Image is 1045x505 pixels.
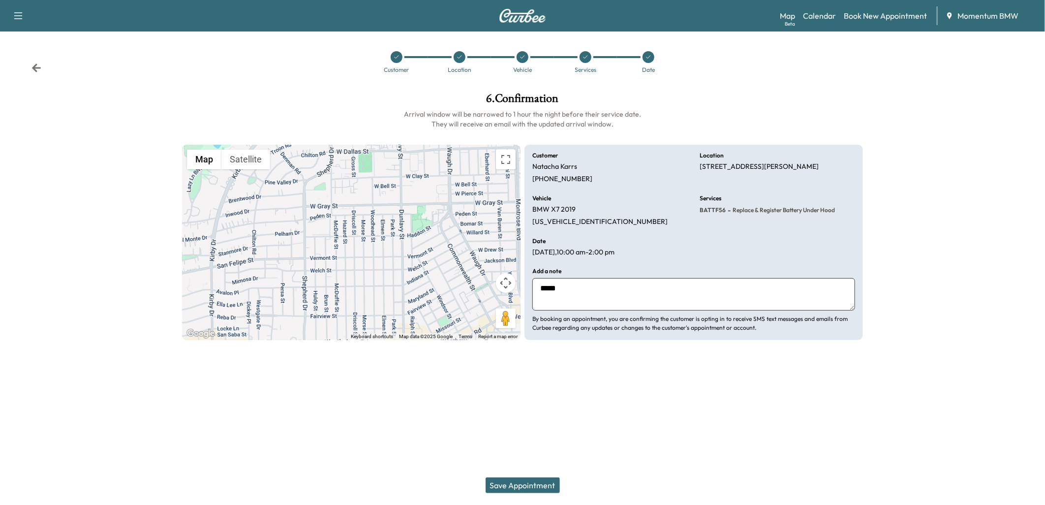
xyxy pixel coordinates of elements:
h6: Arrival window will be narrowed to 1 hour the night before their service date. They will receive ... [182,109,863,129]
div: Back [31,63,41,73]
a: Terms (opens in new tab) [459,334,472,339]
h6: Vehicle [532,195,551,201]
a: Report a map error [478,334,518,339]
h1: 6 . Confirmation [182,93,863,109]
button: Keyboard shortcuts [351,333,393,340]
p: BMW X7 2019 [532,205,576,214]
span: Replace & Register Battery Under Hood [731,206,835,214]
a: Open this area in Google Maps (opens a new window) [184,327,217,340]
div: Vehicle [513,67,532,73]
p: [US_VEHICLE_IDENTIFICATION_NUMBER] [532,218,668,226]
a: Calendar [803,10,836,22]
button: Show satellite imagery [221,150,270,169]
button: Drag Pegman onto the map to open Street View [496,309,516,328]
button: Show street map [187,150,221,169]
button: Map camera controls [496,273,516,293]
button: Toggle fullscreen view [496,150,516,169]
h6: Add a note [532,268,561,274]
p: [STREET_ADDRESS][PERSON_NAME] [700,162,819,171]
div: Date [642,67,655,73]
div: Beta [785,20,795,28]
p: Natacha Karrs [532,162,577,171]
span: BATTF56 [700,206,726,214]
p: [PHONE_NUMBER] [532,175,592,184]
span: Map data ©2025 Google [399,334,453,339]
a: MapBeta [780,10,795,22]
h6: Date [532,238,546,244]
h6: Location [700,153,724,158]
div: Services [575,67,596,73]
p: [DATE] , 10:00 am - 2:00 pm [532,248,615,257]
h6: Services [700,195,721,201]
img: Curbee Logo [499,9,546,23]
div: Customer [384,67,409,73]
button: Save Appointment [486,477,560,493]
img: Google [184,327,217,340]
a: Book New Appointment [844,10,927,22]
span: Momentum BMW [957,10,1018,22]
div: Location [448,67,471,73]
h6: Customer [532,153,558,158]
p: By booking an appointment, you are confirming the customer is opting in to receive SMS text messa... [532,315,855,332]
span: - [726,205,731,215]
